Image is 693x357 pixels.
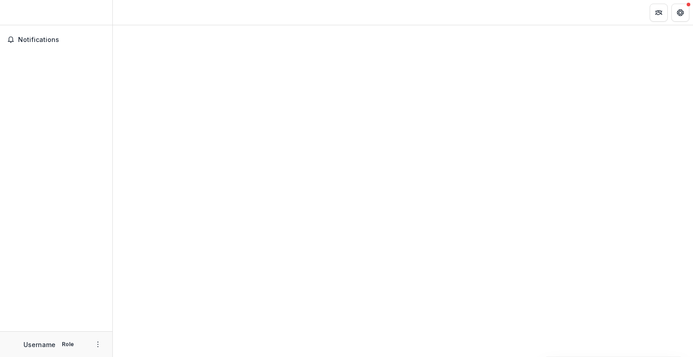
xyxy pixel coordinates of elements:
button: More [92,339,103,350]
button: Notifications [4,32,109,47]
p: Username [23,340,55,349]
button: Get Help [671,4,689,22]
span: Notifications [18,36,105,44]
p: Role [59,340,77,348]
button: Partners [650,4,668,22]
